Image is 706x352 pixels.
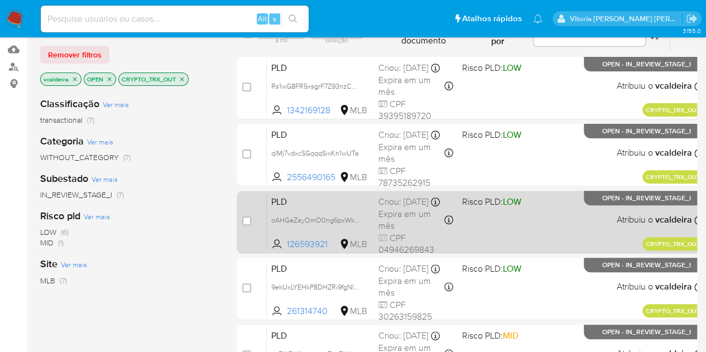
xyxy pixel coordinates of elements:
[273,13,276,24] span: s
[686,13,698,25] a: Sair
[462,13,522,25] span: Atalhos rápidos
[570,13,683,24] p: vitoria.caldeira@mercadolivre.com
[682,26,700,35] span: 3.155.0
[281,11,304,27] button: search-icon
[41,12,309,26] input: Pesquise usuários ou casos...
[533,14,542,23] a: Notificações
[258,13,267,24] span: Alt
